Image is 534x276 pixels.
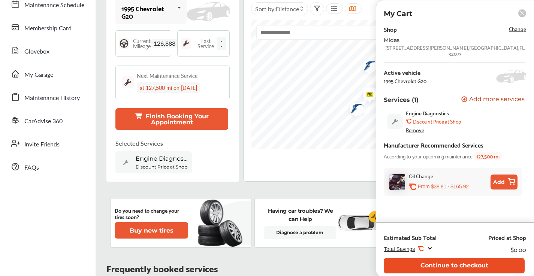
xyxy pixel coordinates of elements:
[384,258,525,273] button: Continue to checkout
[197,196,247,249] img: new-tire.a0c7fe23.svg
[346,100,364,116] div: Map marker
[384,140,483,150] div: Manufacturer Recommended Services
[7,64,88,84] a: My Garage
[384,37,504,43] div: Midas
[264,207,337,223] p: Having car troubles? We can Help
[7,134,88,153] a: Invite Friends
[264,226,336,239] a: Diagnose a problem
[137,82,200,93] div: at 127,500 mi on [DATE]
[372,39,392,63] img: logo-aamco.png
[357,84,376,107] div: Map marker
[369,211,380,222] img: cardiogram-logo.18e20815.svg
[187,2,230,21] img: placeholder_car.fcab19be.svg
[374,72,394,96] img: logo-firestone.png
[119,38,129,49] img: steering_logo
[384,96,419,103] p: Services (1)
[7,157,88,176] a: FAQs
[24,0,84,10] span: Maintenance Schedule
[384,9,412,18] p: My Cart
[136,164,187,170] b: Discount Price at Shop
[7,41,88,60] a: Glovebox
[251,20,514,149] canvas: Map
[384,78,426,84] div: 1995 Chevrolet G20
[115,222,190,239] a: Buy new tires
[106,264,218,272] p: Frequently booked services
[371,39,391,61] img: logo-goodyear.png
[115,139,163,148] p: Selected Services
[371,75,391,97] img: logo-goodyear.png
[115,222,188,239] button: Buy new tires
[496,70,526,83] img: placeholder_car.5a1ece94.svg
[24,70,53,80] span: My Garage
[371,75,390,97] div: Map marker
[195,38,217,49] span: Last Service
[389,174,405,190] img: oil-change-thumb.jpg
[384,246,415,252] span: Total Savings
[384,69,426,76] div: Active vehicle
[115,108,228,130] button: Finish Booking Your Appointment
[337,215,380,231] img: diagnose-vehicle.c84bcb0a.svg
[371,39,390,61] div: Map marker
[373,43,393,58] img: logo-mavis.png
[24,140,60,149] span: Invite Friends
[372,39,391,63] div: Map marker
[511,244,526,254] div: $0.00
[474,152,502,160] span: 127,500 mi
[384,152,473,160] span: According to your upcoming maintenance
[24,93,80,103] span: Maintenance History
[413,118,461,124] b: Discount Price at Shop
[24,24,72,33] span: Membership Card
[24,116,63,126] span: CarAdvise 360
[491,175,518,189] button: Add
[133,38,151,49] span: Current Mileage
[7,87,88,107] a: Maintenance History
[137,72,197,79] div: Next Maintenance Service
[181,38,191,49] img: maintenance_logo
[357,83,376,107] div: Map marker
[406,110,449,116] span: Engine Diagnostics
[488,234,526,241] div: Priced at Shop
[121,4,174,19] div: 1995 Chevrolet G20
[122,76,134,88] img: maintenance_logo
[136,155,188,162] span: Engine Diagnostics
[24,163,39,173] span: FAQs
[344,98,364,121] img: logo-goodyear.png
[469,96,525,103] span: Add more services
[7,18,88,37] a: Membership Card
[255,4,299,13] span: Sort by :
[461,96,525,103] button: Add more services
[409,172,433,180] div: Oil Change
[357,84,377,107] img: logo-tires-plus.png
[418,183,469,190] p: From $38.81 - $165.92
[357,56,376,78] div: Map marker
[357,83,377,107] img: logo-pepboys.png
[151,39,178,48] span: 126,888
[406,127,424,133] div: Remove
[509,24,526,33] span: Change
[384,234,437,241] div: Estimated Sub Total
[384,24,397,34] div: Shop
[357,56,377,78] img: logo-goodyear.png
[387,114,403,129] img: default_wrench_icon.d1a43860.svg
[384,45,526,57] div: [STREET_ADDRESS][PERSON_NAME] , [GEOGRAPHIC_DATA] , FL 32073
[373,43,392,58] div: Map marker
[461,96,526,103] a: Add more services
[374,72,393,96] div: Map marker
[115,207,188,220] p: Do you need to change your tires soon?
[7,110,88,130] a: CarAdvise 360
[24,47,49,57] span: Glovebox
[119,156,133,169] img: default_wrench_icon.d1a43860.svg
[217,37,226,50] span: --
[344,98,363,121] div: Map marker
[276,4,299,13] span: Distance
